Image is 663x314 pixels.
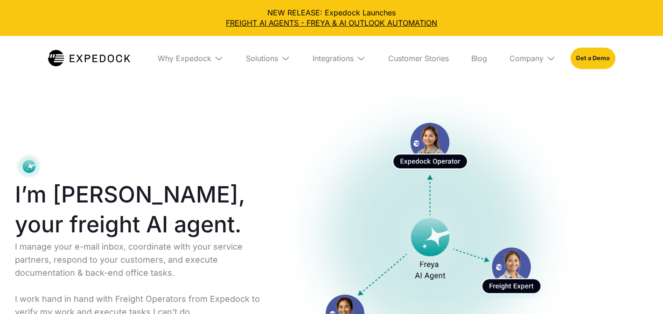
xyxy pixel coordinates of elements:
div: Integrations [313,54,354,63]
h1: I’m [PERSON_NAME], your freight AI agent. [15,180,263,239]
div: NEW RELEASE: Expedock Launches [7,7,656,28]
div: Company [502,36,563,81]
div: Why Expedock [158,54,211,63]
div: Why Expedock [150,36,231,81]
a: Get a Demo [571,48,615,69]
a: Customer Stories [381,36,456,81]
a: Blog [464,36,495,81]
div: Company [509,54,544,63]
div: Solutions [246,54,278,63]
a: FREIGHT AI AGENTS - FREYA & AI OUTLOOK AUTOMATION [7,18,656,28]
div: Integrations [305,36,373,81]
div: Solutions [238,36,298,81]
